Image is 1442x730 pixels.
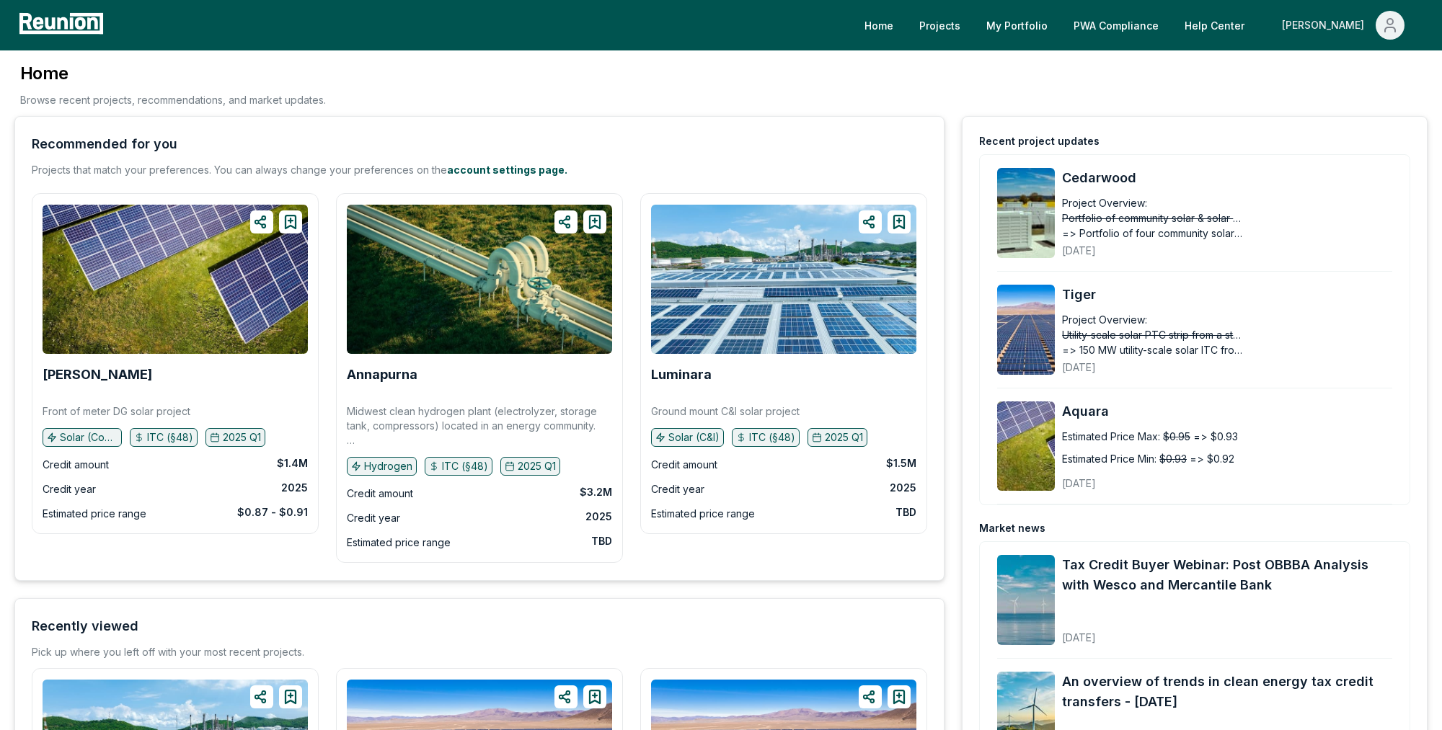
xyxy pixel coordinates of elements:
button: 2025 Q1 [500,457,560,476]
img: Tiger [997,285,1055,375]
b: Annapurna [347,367,417,382]
span: => Portfolio of four community solar & solar + storage projects in the [GEOGRAPHIC_DATA]. [1062,226,1242,241]
div: Project Overview: [1062,195,1147,210]
div: Credit year [43,481,96,498]
div: [DATE] [1062,620,1392,645]
p: 2025 Q1 [223,430,261,445]
button: 2025 Q1 [808,428,867,447]
button: Solar (C&I) [651,428,724,447]
a: Projects [908,11,972,40]
a: Help Center [1173,11,1256,40]
div: Recently viewed [32,616,138,636]
span: Portfolio of community solar & solar + storage projects in the [GEOGRAPHIC_DATA]. [1062,210,1242,226]
b: Luminara [651,367,712,382]
p: 2025 Q1 [518,459,556,473]
button: 2025 Q1 [205,428,265,447]
div: Project Overview: [1062,312,1147,327]
div: $1.4M [277,456,308,471]
div: Credit amount [651,456,717,473]
div: [DATE] [1062,233,1296,258]
img: Tax Credit Buyer Webinar: Post OBBBA Analysis with Wesco and Mercantile Bank [997,555,1055,645]
a: [PERSON_NAME] [43,368,152,382]
p: Midwest clean hydrogen plant (electrolyzer, storage tank, compressors) located in an energy commu... [347,404,612,448]
b: [PERSON_NAME] [43,367,152,382]
a: PWA Compliance [1062,11,1170,40]
span: => $0.92 [1190,451,1234,466]
span: => $0.93 [1193,429,1238,444]
a: account settings page. [447,164,567,176]
div: Credit year [347,509,400,527]
div: Recent project updates [979,134,1100,148]
div: Recommended for you [32,134,177,154]
button: Solar (Community) [43,428,122,447]
div: 2025 [281,481,308,495]
div: Estimated Price Min: [1062,451,1156,466]
div: $1.5M [886,456,916,471]
div: TBD [591,534,612,548]
div: [PERSON_NAME] [1282,11,1370,40]
p: Solar (C&I) [668,430,720,445]
a: My Portfolio [975,11,1059,40]
a: Tax Credit Buyer Webinar: Post OBBBA Analysis with Wesco and Mercantile Bank [1062,555,1392,595]
p: ITC (§48) [749,430,795,445]
p: ITC (§48) [442,459,488,473]
button: Hydrogen [347,457,417,476]
div: Credit year [651,481,704,498]
div: 2025 [585,509,612,524]
div: 2025 [890,481,916,495]
div: Estimated price range [651,505,755,522]
div: [DATE] [1062,350,1296,375]
span: Projects that match your preferences. You can always change your preferences on the [32,164,447,176]
a: Home [853,11,905,40]
p: Solar (Community) [60,430,118,445]
a: Tiger [1062,285,1392,305]
p: Browse recent projects, recommendations, and market updates. [20,92,326,107]
div: $0.87 - $0.91 [237,505,308,520]
div: Estimated price range [347,534,451,551]
p: Hydrogen [364,459,412,473]
div: Estimated Price Max: [1062,429,1160,444]
img: Annapurna [347,205,612,354]
h3: Home [20,62,326,85]
span: => 150 MW utility-scale solar ITC from a very experienced sponsor. [1062,342,1242,357]
a: Annapurna [347,368,417,382]
a: Aquara [1062,401,1392,422]
a: An overview of trends in clean energy tax credit transfers - [DATE] [1062,672,1392,712]
a: Cedarwood [1062,168,1392,188]
div: $3.2M [580,485,612,499]
div: Credit amount [43,456,109,473]
div: Credit amount [347,485,413,502]
img: Whipple [43,205,308,354]
p: ITC (§48) [147,430,193,445]
span: $0.93 [1159,451,1187,466]
img: Cedarwood [997,168,1055,258]
p: Front of meter DG solar project [43,404,190,419]
div: Market news [979,521,1045,535]
nav: Main [853,11,1428,40]
img: Aquara [997,401,1055,491]
button: [PERSON_NAME] [1270,11,1416,40]
p: 2025 Q1 [825,430,863,445]
div: TBD [895,505,916,520]
img: Luminara [651,205,916,354]
span: $0.95 [1163,429,1190,444]
div: Pick up where you left off with your most recent projects. [32,645,304,659]
div: [DATE] [1062,466,1296,491]
a: Luminara [651,368,712,382]
span: Utility-scale solar PTC strip from a strong sponsor. [1062,327,1242,342]
p: Ground mount C&I solar project [651,404,800,419]
div: Estimated price range [43,505,146,522]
